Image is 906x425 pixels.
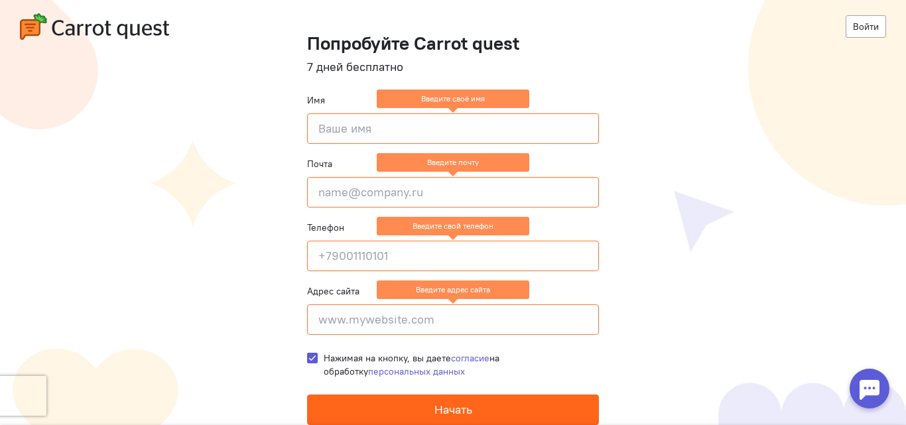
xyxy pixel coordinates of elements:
h1: Попробуйте Carrot quest [307,33,599,54]
a: согласие [451,352,489,364]
ng-message: Введите адрес сайта [377,280,529,298]
input: Ваше имя [307,113,599,144]
input: +79001110101 [307,241,599,271]
label: Телефон [307,221,344,234]
div: Мы используем cookies для улучшения работы сайта, анализа трафика и персонализации. Используя сай... [95,15,728,37]
button: Я согласен [743,13,809,39]
ng-message: Введите свой телефон [377,217,529,235]
span: Я согласен [754,19,798,32]
span: Нажимая на кнопку, вы даете на обработку [324,352,499,377]
img: carrot-quest-logo.svg [20,13,169,40]
input: name@company.ru [307,177,599,208]
button: Начать [307,395,599,425]
a: персональных данных [368,365,465,377]
span: Начать [434,402,472,417]
label: Имя [307,93,325,107]
label: Почта [307,157,332,170]
ng-message: Введите почту [377,153,529,171]
ng-message: Введите своё имя [377,90,529,107]
a: здесь [679,27,702,36]
input: www.mywebsite.com [307,304,599,335]
a: Войти [846,15,886,38]
label: Адрес сайта [307,284,359,298]
h4: 7 дней бесплатно [307,60,599,74]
